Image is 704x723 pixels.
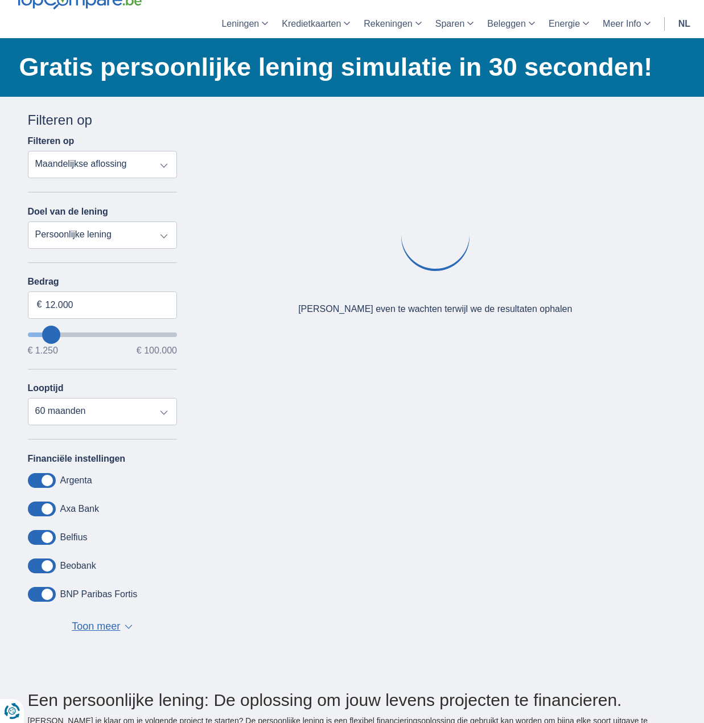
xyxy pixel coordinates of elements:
label: BNP Paribas Fortis [60,589,138,599]
label: Financiële instellingen [28,454,126,464]
div: [PERSON_NAME] even te wachten terwijl we de resultaten ophalen [298,303,572,316]
button: Toon meer ▼ [68,619,136,635]
label: Doel van de lening [28,207,108,217]
a: Rekeningen [357,10,428,38]
a: Kredietkaarten [275,10,357,38]
a: Meer Info [596,10,657,38]
a: nl [672,10,697,38]
span: Toon meer [72,619,120,634]
label: Looptijd [28,383,64,393]
label: Argenta [60,475,92,486]
a: Beleggen [480,10,542,38]
label: Bedrag [28,277,178,287]
label: Beobank [60,561,96,571]
span: € 100.000 [137,346,177,355]
h1: Gratis persoonlijke lening simulatie in 30 seconden! [19,50,677,85]
span: € [37,298,42,311]
a: Energie [542,10,596,38]
h2: Een persoonlijke lening: De oplossing om jouw levens projecten te financieren. [28,691,677,709]
a: Sparen [429,10,481,38]
span: € 1.250 [28,346,58,355]
span: ▼ [125,625,133,629]
label: Belfius [60,532,88,543]
label: Axa Bank [60,504,99,514]
label: Filteren op [28,136,75,146]
div: Filteren op [28,110,178,130]
input: wantToBorrow [28,332,178,337]
a: Leningen [215,10,275,38]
